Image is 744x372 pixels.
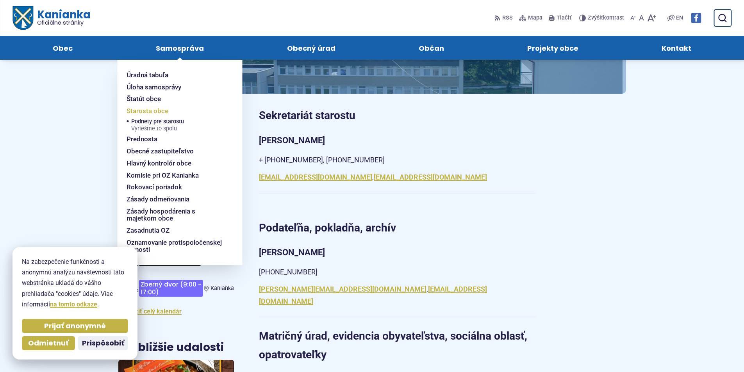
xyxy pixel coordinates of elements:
[527,36,578,60] span: Projekty obce
[579,10,626,26] button: Zvýšiťkontrast
[127,93,161,105] span: Štatút obce
[127,169,223,182] a: Komisie pri OZ Kanianka
[28,339,69,348] span: Odmietnuť
[259,109,355,122] strong: Sekretariát starostu
[259,221,396,234] strong: Podateľňa, pokladňa, archív
[127,81,181,93] span: Úloha samosprávy
[131,117,223,133] a: Podnety pre starostuVyriešme to spolu
[127,145,194,157] span: Obecné zastupiteľstvo
[629,10,637,26] button: Zmenšiť veľkosť písma
[118,277,234,300] a: Zberný dvor (9:00 - 17:00) Kanianka [DATE] [PERSON_NAME]
[82,339,124,348] span: Prispôsobiť
[547,10,573,26] button: Tlačiť
[557,15,571,21] span: Tlačiť
[259,329,527,361] strong: Matričný úrad, evidencia obyvateľstva, sociálna oblasť, opatrovateľky
[131,126,184,132] span: Vyriešme to spolu
[12,6,33,30] img: Prejsť na domovskú stránku
[118,308,182,315] a: Zobraziť celý kalendár
[127,81,223,93] a: Úloha samosprávy
[259,283,536,307] p: ,
[253,36,369,60] a: Obecný úrad
[127,224,169,237] span: Zasadnutia OZ
[419,36,444,60] span: Občan
[494,10,514,26] a: RSS
[259,171,536,183] p: ,
[127,145,223,157] a: Obecné zastupiteľstvo
[127,224,223,237] a: Zasadnutia OZ
[19,36,106,60] a: Obec
[127,105,223,117] a: Starosta obce
[259,154,536,166] p: + [PHONE_NUMBER], [PHONE_NUMBER]
[22,336,75,350] button: Odmietnuť
[662,36,691,60] span: Kontakt
[37,20,90,25] span: Oficiálne stránky
[637,10,646,26] button: Nastaviť pôvodnú veľkosť písma
[528,13,542,23] span: Mapa
[127,69,168,81] span: Úradná tabuľa
[127,133,223,145] a: Prednosta
[588,14,603,21] span: Zvýšiť
[211,285,234,292] span: Kanianka
[127,193,189,205] span: Zásady odmeňovania
[628,36,725,60] a: Kontakt
[127,105,168,117] span: Starosta obce
[494,36,612,60] a: Projekty obce
[374,173,487,181] a: [EMAIL_ADDRESS][DOMAIN_NAME]
[22,319,128,333] button: Prijať anonymné
[127,169,199,182] span: Komisie pri OZ Kanianka
[127,181,223,193] a: Rokovací poriadok
[517,10,544,26] a: Mapa
[131,117,184,133] span: Podnety pre starostu
[127,133,157,145] span: Prednosta
[139,280,203,297] span: Zberný dvor (9:00 - 17:00)
[127,157,191,169] span: Hlavný kontrolór obce
[691,13,701,23] img: Prejsť na Facebook stránku
[78,336,128,350] button: Prispôsobiť
[287,36,335,60] span: Obecný úrad
[122,36,237,60] a: Samospráva
[259,247,325,257] strong: [PERSON_NAME]
[502,13,513,23] span: RSS
[127,93,223,105] a: Štatút obce
[12,6,90,30] a: Logo Kanianka, prejsť na domovskú stránku.
[127,69,223,81] a: Úradná tabuľa
[259,285,487,305] a: [EMAIL_ADDRESS][DOMAIN_NAME]
[385,36,478,60] a: Občan
[127,181,182,193] span: Rokovací poriadok
[127,157,223,169] a: Hlavný kontrolór obce
[646,10,658,26] button: Zväčšiť veľkosť písma
[676,13,683,23] span: EN
[22,256,128,310] p: Na zabezpečenie funkčnosti a anonymnú analýzu návštevnosti táto webstránka ukladá do vášho prehli...
[588,15,624,21] span: kontrast
[44,322,106,331] span: Prijať anonymné
[50,301,97,308] a: na tomto odkaze
[127,237,223,256] a: Oznamovanie protispoločenskej činnosti
[674,13,685,23] a: EN
[53,36,73,60] span: Obec
[259,285,426,293] a: [PERSON_NAME][EMAIL_ADDRESS][DOMAIN_NAME]
[259,135,325,145] strong: [PERSON_NAME]
[33,9,90,26] span: Kanianka
[127,193,223,205] a: Zásady odmeňovania
[127,205,223,224] a: Zásady hospodárenia s majetkom obce
[259,173,372,181] a: [EMAIL_ADDRESS][DOMAIN_NAME]
[118,342,224,354] h3: Najbližšie udalosti
[259,266,536,278] p: [PHONE_NUMBER]
[156,36,204,60] span: Samospráva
